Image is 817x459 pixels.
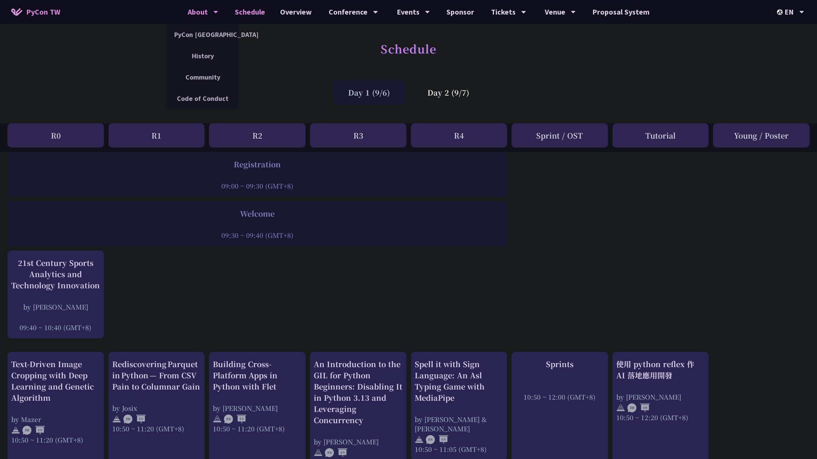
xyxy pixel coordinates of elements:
[11,257,100,332] a: 21st Century Sports Analytics and Technology Innovation by [PERSON_NAME] 09:40 ~ 10:40 (GMT+8)
[123,415,146,424] img: ZHEN.371966e.svg
[616,359,705,381] div: 使用 python reflex 作 AI 落地應用開發
[167,26,239,43] a: PyCon [GEOGRAPHIC_DATA]
[11,181,503,190] div: 09:00 ~ 09:30 (GMT+8)
[415,444,504,454] div: 10:50 ~ 11:05 (GMT+8)
[426,435,448,444] img: ENEN.5a408d1.svg
[314,359,403,426] div: An Introduction to the GIL for Python Beginners: Disabling It in Python 3.13 and Leveraging Concu...
[325,448,347,457] img: ENEN.5a408d1.svg
[314,437,403,446] div: by [PERSON_NAME]
[616,392,705,401] div: by [PERSON_NAME]
[310,123,406,148] div: R3
[26,6,60,18] span: PyCon TW
[209,123,305,148] div: R2
[11,435,100,444] div: 10:50 ~ 11:20 (GMT+8)
[22,426,45,435] img: ZHEN.371966e.svg
[167,47,239,65] a: History
[11,323,100,332] div: 09:40 ~ 10:40 (GMT+8)
[512,123,608,148] div: Sprint / OST
[314,448,323,457] img: svg+xml;base64,PHN2ZyB4bWxucz0iaHR0cDovL3d3dy53My5vcmcvMjAwMC9zdmciIHdpZHRoPSIyNCIgaGVpZ2h0PSIyNC...
[11,230,503,240] div: 09:30 ~ 09:40 (GMT+8)
[224,415,246,424] img: ENEN.5a408d1.svg
[713,123,810,148] div: Young / Poster
[411,123,507,148] div: R4
[11,426,20,435] img: svg+xml;base64,PHN2ZyB4bWxucz0iaHR0cDovL3d3dy53My5vcmcvMjAwMC9zdmciIHdpZHRoPSIyNCIgaGVpZ2h0PSIyNC...
[11,359,100,403] div: Text-Driven Image Cropping with Deep Learning and Genetic Algorithm
[112,424,201,433] div: 10:50 ~ 11:20 (GMT+8)
[11,159,503,170] div: Registration
[627,403,650,412] img: ZHZH.38617ef.svg
[11,415,100,424] div: by Mazer
[333,80,405,105] div: Day 1 (9/6)
[4,3,68,21] a: PyCon TW
[415,359,504,403] div: Spell it with Sign Language: An Asl Typing Game with MediaPipe
[616,413,705,422] div: 10:50 ~ 12:20 (GMT+8)
[112,403,201,413] div: by Josix
[7,123,104,148] div: R0
[515,359,604,370] div: Sprints
[112,415,121,424] img: svg+xml;base64,PHN2ZyB4bWxucz0iaHR0cDovL3d3dy53My5vcmcvMjAwMC9zdmciIHdpZHRoPSIyNCIgaGVpZ2h0PSIyNC...
[11,8,22,16] img: Home icon of PyCon TW 2025
[515,392,604,401] div: 10:50 ~ 12:00 (GMT+8)
[381,37,436,60] h1: Schedule
[777,9,784,15] img: Locale Icon
[412,80,484,105] div: Day 2 (9/7)
[213,359,302,392] div: Building Cross-Platform Apps in Python with Flet
[11,302,100,311] div: by [PERSON_NAME]
[167,68,239,86] a: Community
[213,424,302,433] div: 10:50 ~ 11:20 (GMT+8)
[108,123,205,148] div: R1
[167,90,239,107] a: Code of Conduct
[112,359,201,392] div: Rediscovering Parquet in Python — From CSV Pain to Columnar Gain
[415,415,504,433] div: by [PERSON_NAME] & [PERSON_NAME]
[415,435,424,444] img: svg+xml;base64,PHN2ZyB4bWxucz0iaHR0cDovL3d3dy53My5vcmcvMjAwMC9zdmciIHdpZHRoPSIyNCIgaGVpZ2h0PSIyNC...
[11,257,100,291] div: 21st Century Sports Analytics and Technology Innovation
[213,415,222,424] img: svg+xml;base64,PHN2ZyB4bWxucz0iaHR0cDovL3d3dy53My5vcmcvMjAwMC9zdmciIHdpZHRoPSIyNCIgaGVpZ2h0PSIyNC...
[616,403,625,412] img: svg+xml;base64,PHN2ZyB4bWxucz0iaHR0cDovL3d3dy53My5vcmcvMjAwMC9zdmciIHdpZHRoPSIyNCIgaGVpZ2h0PSIyNC...
[612,123,709,148] div: Tutorial
[415,359,504,454] a: Spell it with Sign Language: An Asl Typing Game with MediaPipe by [PERSON_NAME] & [PERSON_NAME] 1...
[11,208,503,219] div: Welcome
[213,403,302,413] div: by [PERSON_NAME]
